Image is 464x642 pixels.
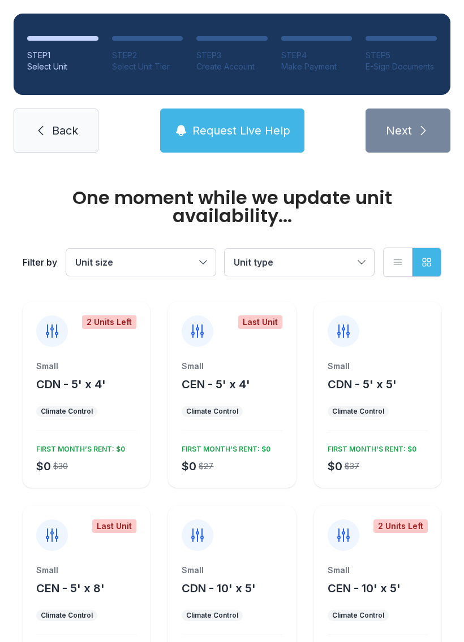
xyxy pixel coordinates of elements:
div: Small [182,361,282,372]
div: $27 [199,461,213,472]
div: Small [36,361,136,372]
div: Small [328,565,428,576]
div: STEP 5 [366,50,437,61]
button: CEN - 5' x 8' [36,580,105,596]
div: Climate Control [332,407,384,416]
div: 2 Units Left [373,519,428,533]
span: Request Live Help [192,123,290,138]
div: FIRST MONTH’S RENT: $0 [323,440,416,454]
div: Climate Control [332,611,384,620]
div: Select Unit Tier [112,61,183,72]
span: Next [386,123,412,138]
span: Back [52,123,78,138]
div: $0 [328,458,342,474]
div: Small [36,565,136,576]
span: CEN - 10' x 5' [328,582,401,595]
span: Unit type [234,257,273,268]
div: Last Unit [238,315,282,329]
span: CDN - 5' x 4' [36,378,106,391]
button: CEN - 5' x 4' [182,376,250,392]
div: Climate Control [186,407,238,416]
button: CDN - 5' x 5' [328,376,397,392]
div: $30 [53,461,68,472]
button: CDN - 5' x 4' [36,376,106,392]
div: FIRST MONTH’S RENT: $0 [177,440,270,454]
div: FIRST MONTH’S RENT: $0 [32,440,125,454]
div: STEP 3 [196,50,268,61]
button: Unit type [225,249,374,276]
div: Select Unit [27,61,98,72]
div: $0 [36,458,51,474]
div: STEP 2 [112,50,183,61]
div: Climate Control [41,407,93,416]
div: Climate Control [186,611,238,620]
div: Create Account [196,61,268,72]
div: Small [328,361,428,372]
span: CEN - 5' x 8' [36,582,105,595]
div: $37 [345,461,359,472]
div: Climate Control [41,611,93,620]
span: CDN - 10' x 5' [182,582,256,595]
button: Unit size [66,249,216,276]
div: STEP 4 [281,50,353,61]
div: Last Unit [92,519,136,533]
span: CDN - 5' x 5' [328,378,397,391]
span: Unit size [75,257,113,268]
span: CEN - 5' x 4' [182,378,250,391]
div: $0 [182,458,196,474]
div: E-Sign Documents [366,61,437,72]
div: Filter by [23,255,57,269]
div: Make Payment [281,61,353,72]
div: One moment while we update unit availability... [23,189,441,225]
button: CDN - 10' x 5' [182,580,256,596]
button: CEN - 10' x 5' [328,580,401,596]
div: STEP 1 [27,50,98,61]
div: 2 Units Left [82,315,136,329]
div: Small [182,565,282,576]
